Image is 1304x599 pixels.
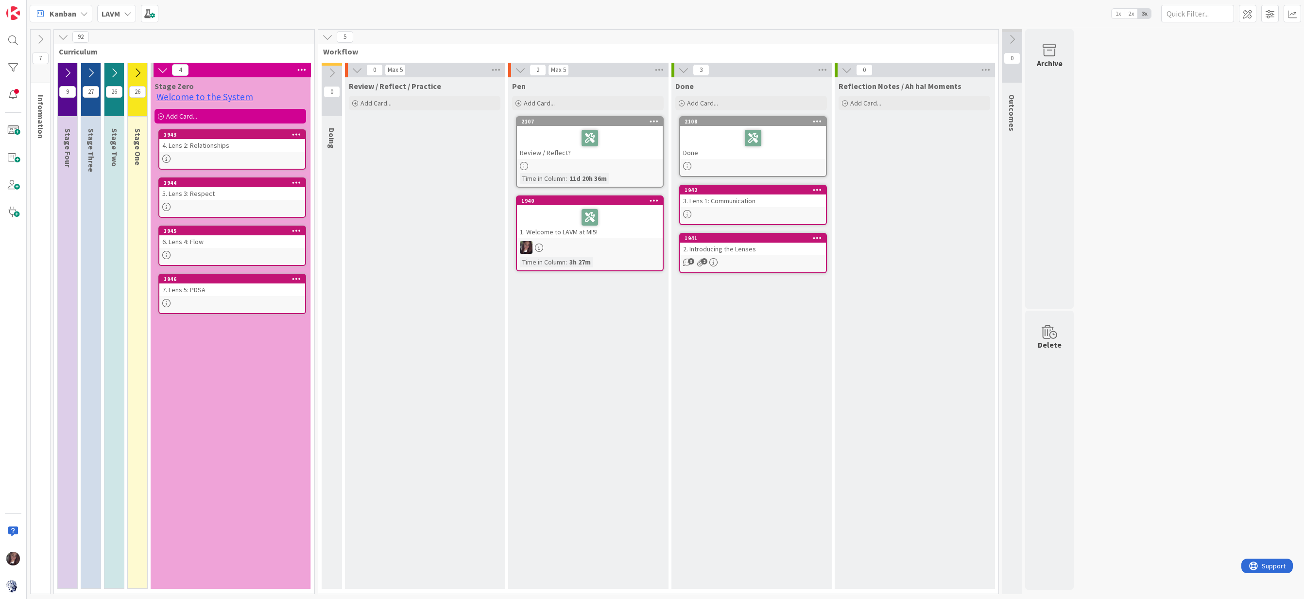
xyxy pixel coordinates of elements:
[680,194,826,207] div: 3. Lens 1: Communication
[517,117,663,159] div: 2107Review / Reflect?
[159,275,305,283] div: 1946
[521,118,663,125] div: 2107
[517,241,663,254] div: TD
[1007,94,1017,131] span: Outcomes
[520,241,532,254] img: TD
[164,179,305,186] div: 1944
[701,258,707,264] span: 2
[172,64,189,76] span: 4
[323,47,986,56] span: Workflow
[159,178,305,187] div: 1944
[159,227,305,235] div: 1945
[1038,339,1062,351] div: Delete
[1112,9,1125,18] span: 1x
[159,178,305,200] div: 19445. Lens 3: Respect
[685,118,826,125] div: 2108
[86,128,96,172] span: Stage Three
[685,235,826,242] div: 1941
[687,99,718,107] span: Add Card...
[1138,9,1151,18] span: 3x
[567,257,593,267] div: 3h 27m
[1004,53,1020,64] span: 0
[324,86,340,98] span: 0
[680,186,826,207] div: 19423. Lens 1: Communication
[164,131,305,138] div: 1943
[517,196,663,205] div: 1940
[154,81,194,91] span: Stage Zero
[680,234,826,255] div: 19412. Introducing the Lenses
[366,64,383,76] span: 0
[159,227,305,248] div: 19456. Lens 4: Flow
[839,81,961,91] span: Reflection Notes / Ah ha! Moments
[517,126,663,159] div: Review / Reflect?
[6,552,20,565] img: TD
[517,196,663,238] div: 19401. Welcome to LAVM at MI5!
[567,173,609,184] div: 11d 20h 36m
[166,112,197,121] span: Add Card...
[50,8,76,19] span: Kanban
[517,205,663,238] div: 1. Welcome to LAVM at MI5!
[530,64,546,76] span: 2
[6,579,20,593] img: avatar
[675,81,694,91] span: Done
[159,187,305,200] div: 5. Lens 3: Respect
[680,117,826,126] div: 2108
[72,31,89,43] span: 92
[159,235,305,248] div: 6. Lens 4: Flow
[1037,57,1063,69] div: Archive
[159,283,305,296] div: 7. Lens 5: PDSA
[566,173,567,184] span: :
[521,197,663,204] div: 1940
[693,64,709,76] span: 3
[110,128,120,167] span: Stage Two
[129,86,146,98] span: 26
[59,47,302,56] span: Curriculum
[83,86,99,98] span: 27
[680,234,826,243] div: 1941
[1125,9,1138,18] span: 2x
[566,257,567,267] span: :
[20,1,44,13] span: Support
[6,6,20,20] img: Visit kanbanzone.com
[337,31,353,43] span: 5
[159,275,305,296] div: 19467. Lens 5: PDSA
[688,258,694,264] span: 3
[159,139,305,152] div: 4. Lens 2: Relationships
[517,117,663,126] div: 2107
[63,128,73,167] span: Stage Four
[520,257,566,267] div: Time in Column
[680,126,826,159] div: Done
[159,130,305,152] div: 19434. Lens 2: Relationships
[349,81,441,91] span: Review / Reflect / Practice
[388,68,403,72] div: Max 5
[59,86,76,98] span: 9
[106,86,122,98] span: 26
[685,187,826,194] div: 1942
[164,276,305,282] div: 1946
[680,186,826,194] div: 1942
[512,81,526,91] span: Pen
[159,130,305,139] div: 1943
[36,95,46,139] span: Information
[680,117,826,159] div: 2108Done
[32,53,49,64] span: 7
[102,9,120,18] b: LAVM
[327,128,337,149] span: Doing
[524,99,555,107] span: Add Card...
[156,91,253,103] a: Welcome to the System
[360,99,392,107] span: Add Card...
[520,173,566,184] div: Time in Column
[164,228,305,234] div: 1945
[856,64,873,76] span: 0
[1161,5,1234,22] input: Quick Filter...
[850,99,881,107] span: Add Card...
[133,128,143,165] span: Stage One
[551,68,566,72] div: Max 5
[680,243,826,255] div: 2. Introducing the Lenses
